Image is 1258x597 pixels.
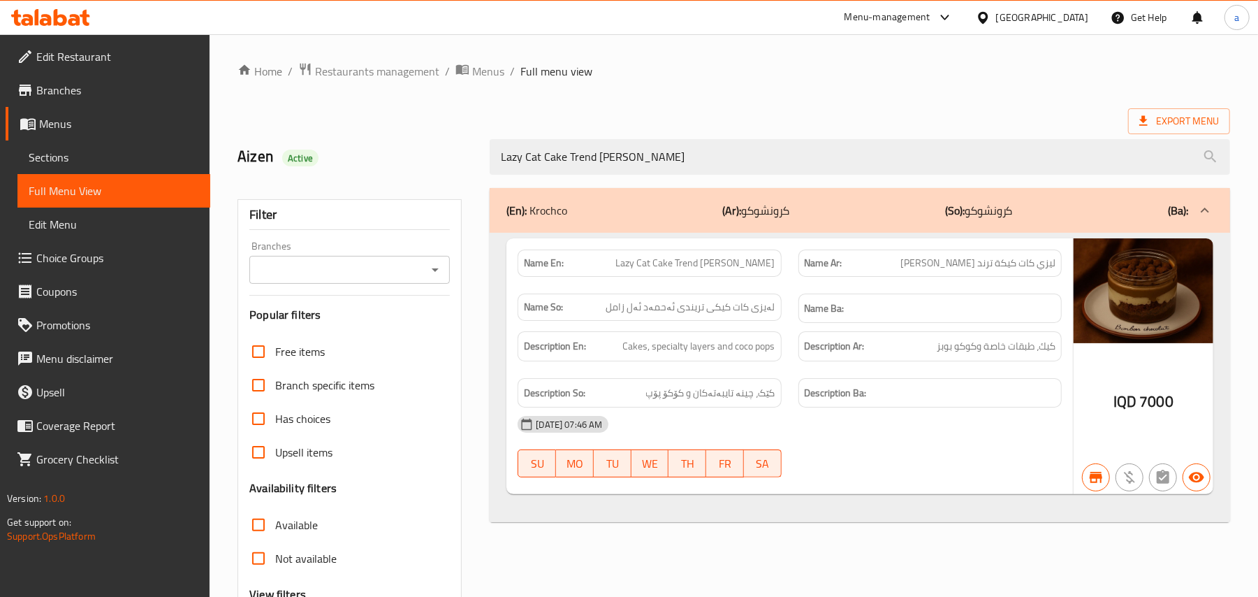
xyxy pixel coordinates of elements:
a: Grocery Checklist [6,443,210,476]
a: Promotions [6,308,210,342]
a: Menus [6,107,210,141]
strong: Name Ar: [805,256,842,271]
strong: Description En: [524,338,586,355]
a: Branches [6,73,210,107]
h3: Popular filters [249,307,450,323]
a: Coverage Report [6,409,210,443]
span: Available [275,517,318,533]
span: 7000 [1139,388,1173,415]
strong: Name So: [524,300,563,315]
span: Has choices [275,410,330,427]
span: [DATE] 07:46 AM [530,418,608,431]
a: Restaurants management [298,62,439,80]
button: Available [1183,463,1211,491]
div: Filter [249,200,450,230]
span: Coverage Report [36,417,199,434]
h3: Availability filters [249,480,337,496]
span: Coupons [36,283,199,300]
a: Coupons [6,275,210,308]
span: Branch specific items [275,377,374,394]
span: Free items [275,343,325,360]
span: Sections [29,149,199,166]
li: / [510,63,515,80]
span: Not available [275,550,337,567]
span: Branches [36,82,199,99]
a: Menu disclaimer [6,342,210,375]
span: TH [674,454,701,474]
li: / [288,63,293,80]
strong: Description Ba: [805,384,867,402]
div: (En): Krochco(Ar):كرونشوكو(So):كرونشوكو(Ba): [490,188,1230,233]
b: (En): [506,200,527,221]
button: Not has choices [1149,463,1177,491]
p: كرونشوكو [723,202,790,219]
span: Edit Menu [29,216,199,233]
button: TH [668,449,706,477]
b: (Ar): [723,200,742,221]
a: Home [237,63,282,80]
span: Upsell [36,384,199,401]
div: Menu-management [844,9,930,26]
button: TU [594,449,631,477]
div: (En): Krochco(Ar):كرونشوكو(So):كرونشوكو(Ba): [490,233,1230,523]
span: SU [524,454,550,474]
a: Support.OpsPlatform [7,527,96,545]
input: search [490,139,1230,175]
a: Choice Groups [6,241,210,275]
span: SA [749,454,776,474]
span: Edit Restaurant [36,48,199,65]
strong: Description Ar: [805,338,865,355]
span: Full Menu View [29,182,199,199]
b: (So): [945,200,965,221]
span: كيك، طبقات خاصة وكوكو بوبز [937,338,1055,355]
a: Edit Restaurant [6,40,210,73]
a: Menus [455,62,504,80]
div: Active [282,150,319,166]
span: TU [599,454,626,474]
span: WE [637,454,664,474]
span: FR [712,454,738,474]
span: 1.0.0 [43,489,65,508]
span: لەیزی کات کیکی تریندی ئەحمەد ئەل زامل [606,300,775,315]
img: mmw_638920906022001777 [1074,238,1213,343]
span: Export Menu [1139,113,1219,130]
button: WE [631,449,669,477]
span: Choice Groups [36,250,199,266]
span: Promotions [36,317,199,333]
span: Grocery Checklist [36,451,199,468]
a: Upsell [6,375,210,409]
button: MO [556,449,594,477]
button: Open [425,260,445,280]
p: Krochco [506,202,567,219]
a: Sections [17,141,210,174]
strong: Description So: [524,384,585,402]
span: Get support on: [7,513,71,531]
span: Upsell items [275,444,332,461]
span: IQD [1113,388,1136,415]
li: / [445,63,450,80]
span: Full menu view [520,63,592,80]
button: Purchased item [1116,463,1143,491]
button: SU [518,449,556,477]
span: Menus [472,63,504,80]
a: Edit Menu [17,208,210,241]
span: ليزي كات كيكة ترند [PERSON_NAME] [900,256,1055,271]
span: a [1234,10,1239,25]
span: کێک، چینە تایبەتەکان و کۆکۆ پۆپ [646,384,775,402]
h2: Aizen [237,146,473,167]
p: كرونشوكو [945,202,1013,219]
span: Lazy Cat Cake Trend [PERSON_NAME] [616,256,775,271]
button: Branch specific item [1082,463,1110,491]
button: SA [744,449,782,477]
b: (Ba): [1168,200,1188,221]
span: Menu disclaimer [36,350,199,367]
span: Restaurants management [315,63,439,80]
strong: Name Ba: [805,300,844,317]
div: [GEOGRAPHIC_DATA] [996,10,1088,25]
span: Cakes, specialty layers and coco pops [623,338,775,355]
span: Active [282,152,319,165]
button: FR [706,449,744,477]
a: Full Menu View [17,174,210,208]
strong: Name En: [524,256,564,271]
nav: breadcrumb [237,62,1230,80]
